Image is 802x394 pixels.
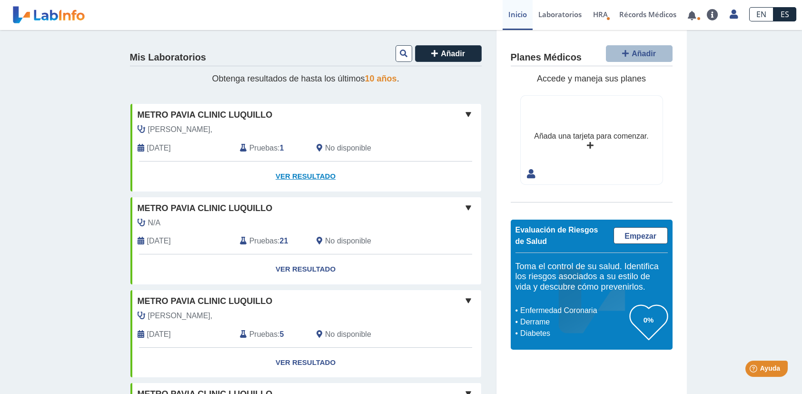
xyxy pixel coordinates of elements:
a: Ver Resultado [130,162,481,192]
div: : [233,142,309,154]
span: Empezar [624,232,656,240]
span: No disponible [325,235,371,247]
span: HRA [593,10,608,19]
span: 2025-09-12 [147,142,171,154]
div: Añada una tarjeta para comenzar. [534,131,648,142]
span: No disponible [325,329,371,340]
span: 10 años [365,74,397,83]
button: Añadir [606,45,673,62]
b: 5 [280,330,284,338]
li: Derrame [518,316,630,328]
h5: Toma el control de su salud. Identifica los riesgos asociados a su estilo de vida y descubre cómo... [515,262,668,293]
a: Ver Resultado [130,254,481,284]
span: Pruebas [249,235,277,247]
li: Diabetes [518,328,630,339]
span: Pruebas [249,329,277,340]
iframe: Help widget launcher [717,357,792,384]
h3: 0% [630,314,668,326]
span: Evaluación de Riesgos de Salud [515,226,598,245]
b: 1 [280,144,284,152]
div: : [233,235,309,247]
li: Enfermedad Coronaria [518,305,630,316]
a: EN [749,7,773,21]
span: N/A [148,217,161,229]
span: Jimenez Mejia, [148,310,213,322]
span: Metro Pavia Clinic Luquillo [138,109,273,121]
span: No disponible [325,142,371,154]
span: Añadir [441,50,465,58]
span: 2025-04-29 [147,235,171,247]
span: Pruebas [249,142,277,154]
button: Añadir [415,45,482,62]
span: 2025-03-10 [147,329,171,340]
span: Accede y maneja sus planes [537,74,646,83]
div: : [233,329,309,340]
a: ES [773,7,796,21]
b: 21 [280,237,288,245]
span: Metro Pavia Clinic Luquillo [138,295,273,308]
span: Metro Pavia Clinic Luquillo [138,202,273,215]
a: Ver Resultado [130,348,481,378]
h4: Planes Médicos [511,52,582,63]
span: Sanchez, [148,124,213,135]
a: Empezar [614,227,668,244]
span: Añadir [632,50,656,58]
h4: Mis Laboratorios [130,52,206,63]
span: Obtenga resultados de hasta los últimos . [212,74,399,83]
